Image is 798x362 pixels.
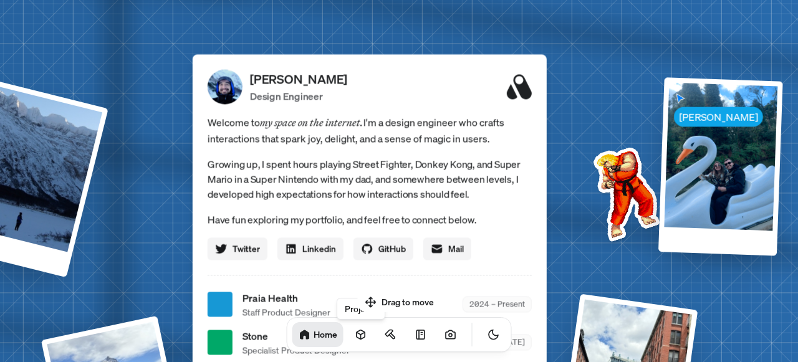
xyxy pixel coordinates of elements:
[353,237,413,260] a: GitHub
[208,69,243,104] img: Profile Picture
[448,242,464,255] span: Mail
[260,116,363,128] em: my space on the internet.
[561,128,687,254] img: Profile example
[243,343,350,356] span: Specialist Product Designer
[345,303,377,315] span: Projects
[423,237,471,260] a: Mail
[233,242,260,255] span: Twitter
[314,328,337,340] h1: Home
[302,242,336,255] span: Linkedin
[250,88,347,103] p: Design Engineer
[208,237,267,260] a: Twitter
[208,211,532,227] p: Have fun exploring my portfolio, and feel free to connect below.
[243,305,330,318] span: Staff Product Designer
[292,322,344,347] a: Home
[481,322,506,347] button: Toggle Theme
[208,156,532,201] p: Growing up, I spent hours playing Street Fighter, Donkey Kong, and Super Mario in a Super Nintend...
[463,297,532,312] div: 2024 – Present
[243,328,350,343] span: Stone
[243,290,330,305] span: Praia Health
[277,237,344,260] a: Linkedin
[378,242,406,255] span: GitHub
[250,70,347,88] p: [PERSON_NAME]
[459,335,532,350] div: [DATE] – [DATE]
[208,114,532,146] span: Welcome to I'm a design engineer who crafts interactions that spark joy, delight, and a sense of ...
